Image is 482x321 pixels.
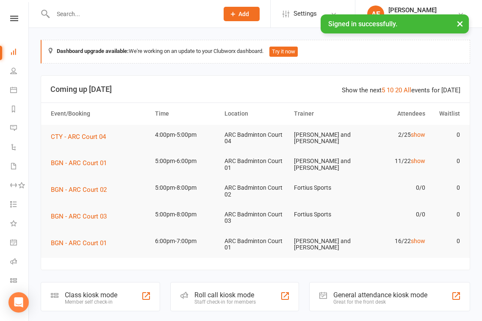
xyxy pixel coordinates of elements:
[360,205,429,224] td: 0/0
[47,103,151,125] th: Event/Booking
[388,14,446,22] div: [GEOGRAPHIC_DATA]
[429,231,464,251] td: 0
[429,178,464,198] td: 0
[8,292,29,313] div: Open Intercom Messenger
[452,14,468,33] button: ×
[41,40,470,64] div: We're working on an update to your Clubworx dashboard.
[151,151,221,171] td: 5:00pm-6:00pm
[290,178,360,198] td: Fortius Sports
[360,231,429,251] td: 16/22
[151,231,221,251] td: 6:00pm-7:00pm
[360,178,429,198] td: 0/0
[50,8,213,20] input: Search...
[51,159,107,167] span: BGN - ARC Court 01
[269,47,298,57] button: Try it now
[360,125,429,145] td: 2/25
[221,205,290,231] td: ARC Badminton Court 03
[10,253,29,272] a: Roll call kiosk mode
[290,205,360,224] td: Fortius Sports
[51,238,113,248] button: BGN - ARC Court 01
[151,205,221,224] td: 5:00pm-8:00pm
[10,62,29,81] a: People
[51,213,107,220] span: BGN - ARC Court 03
[429,103,464,125] th: Waitlist
[57,48,129,54] strong: Dashboard upgrade available:
[221,103,290,125] th: Location
[429,205,464,224] td: 0
[221,178,290,205] td: ARC Badminton Court 02
[294,4,317,23] span: Settings
[328,20,397,28] span: Signed in successfully.
[382,86,385,94] a: 5
[404,86,411,94] a: All
[290,125,360,152] td: [PERSON_NAME] and [PERSON_NAME]
[51,133,106,141] span: CTY - ARC Court 04
[10,100,29,119] a: Reports
[65,291,117,299] div: Class kiosk mode
[333,299,427,305] div: Great for the front desk
[151,103,221,125] th: Time
[51,158,113,168] button: BGN - ARC Court 01
[224,7,260,21] button: Add
[238,11,249,17] span: Add
[51,211,113,221] button: BGN - ARC Court 03
[290,151,360,178] td: [PERSON_NAME] and [PERSON_NAME]
[333,291,427,299] div: General attendance kiosk mode
[411,158,425,164] a: show
[10,215,29,234] a: What's New
[10,272,29,291] a: Class kiosk mode
[221,151,290,178] td: ARC Badminton Court 01
[51,239,107,247] span: BGN - ARC Court 01
[290,231,360,258] td: [PERSON_NAME] and [PERSON_NAME]
[10,81,29,100] a: Calendar
[221,231,290,258] td: ARC Badminton Court 01
[194,299,256,305] div: Staff check-in for members
[51,185,113,195] button: BGN - ARC Court 02
[151,125,221,145] td: 4:00pm-5:00pm
[429,151,464,171] td: 0
[367,6,384,22] div: AE
[10,234,29,253] a: General attendance kiosk mode
[151,178,221,198] td: 5:00pm-8:00pm
[360,151,429,171] td: 11/22
[411,238,425,244] a: show
[194,291,256,299] div: Roll call kiosk mode
[65,299,117,305] div: Member self check-in
[411,131,425,138] a: show
[342,85,460,95] div: Show the next events for [DATE]
[221,125,290,152] td: ARC Badminton Court 04
[10,43,29,62] a: Dashboard
[388,6,446,14] div: [PERSON_NAME]
[51,132,112,142] button: CTY - ARC Court 04
[51,186,107,194] span: BGN - ARC Court 02
[387,86,393,94] a: 10
[429,125,464,145] td: 0
[290,103,360,125] th: Trainer
[360,103,429,125] th: Attendees
[50,85,460,94] h3: Coming up [DATE]
[395,86,402,94] a: 20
